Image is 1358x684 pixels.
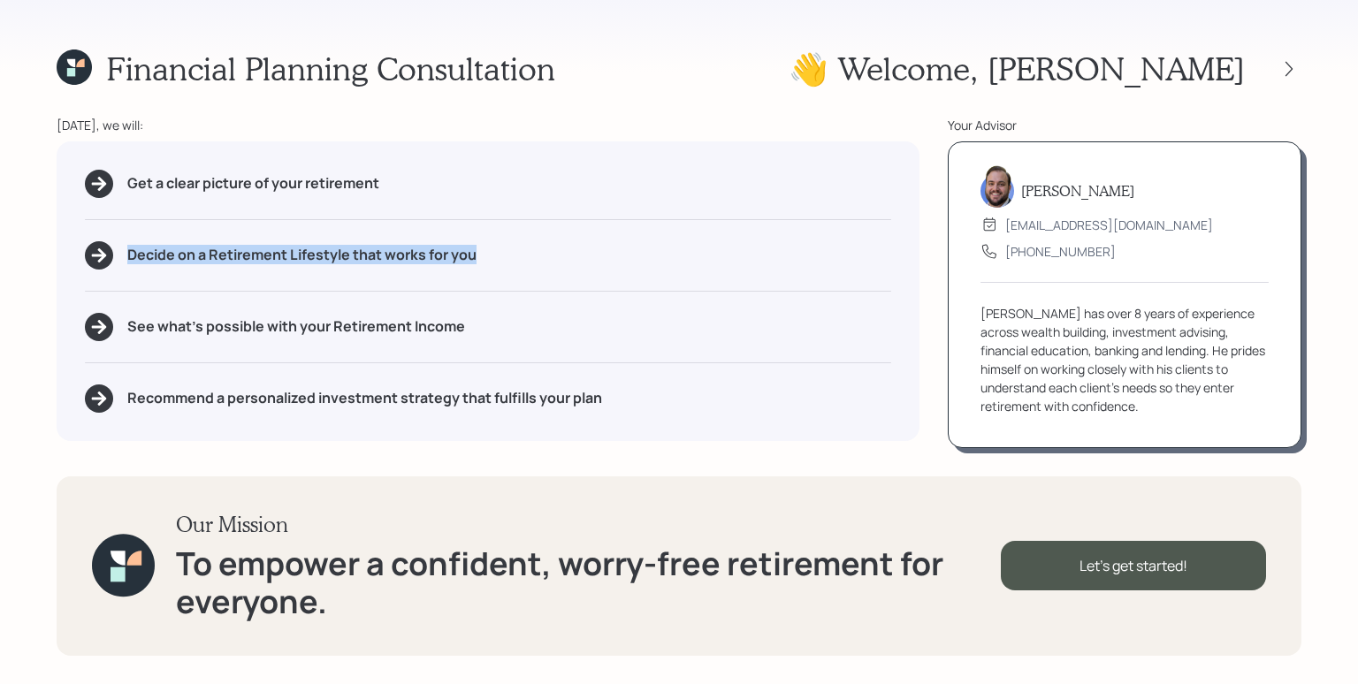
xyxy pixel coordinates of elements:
[980,304,1269,415] div: [PERSON_NAME] has over 8 years of experience across wealth building, investment advising, financi...
[176,544,1000,620] h1: To empower a confident, worry-free retirement for everyone.
[948,116,1301,134] div: Your Advisor
[106,49,555,87] h1: Financial Planning Consultation
[1005,216,1213,234] div: [EMAIL_ADDRESS][DOMAIN_NAME]
[127,175,379,192] h5: Get a clear picture of your retirement
[176,512,1000,537] h3: Our Mission
[1001,541,1266,590] div: Let's get started!
[980,165,1014,208] img: james-distasi-headshot.png
[127,318,465,335] h5: See what's possible with your Retirement Income
[127,247,477,263] h5: Decide on a Retirement Lifestyle that works for you
[789,49,1245,87] h1: 👋 Welcome , [PERSON_NAME]
[127,390,602,407] h5: Recommend a personalized investment strategy that fulfills your plan
[57,116,919,134] div: [DATE], we will:
[1021,182,1134,199] h5: [PERSON_NAME]
[1005,242,1116,261] div: [PHONE_NUMBER]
